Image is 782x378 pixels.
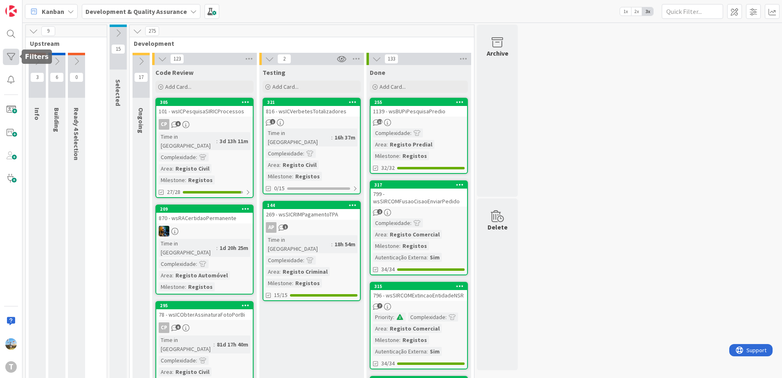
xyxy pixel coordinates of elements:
a: 144269 - wsSICRIMPagamentoTPAAPTime in [GEOGRAPHIC_DATA]:18h 54mComplexidade:Area:Registo Crimina... [263,201,361,301]
div: Registos [400,151,429,160]
img: JC [159,226,169,236]
span: 0 [70,72,83,82]
span: Building [53,108,61,132]
span: : [196,259,197,268]
span: 123 [170,54,184,64]
span: : [196,153,197,162]
div: Milestone [266,279,292,288]
span: 34/34 [381,359,395,368]
div: 315796 - wsSIRCOMExtincaoEntidadeNSR [371,283,467,301]
div: Area [373,140,387,149]
div: CP [159,119,169,130]
span: : [387,324,388,333]
div: Time in [GEOGRAPHIC_DATA] [159,132,216,150]
span: Add Card... [380,83,406,90]
div: AP [266,222,276,233]
div: 18h 54m [333,240,357,249]
b: Development & Quality Assurance [85,7,187,16]
div: Area [159,367,172,376]
span: : [410,128,411,137]
div: Milestone [159,282,185,291]
div: 81d 17h 40m [215,340,250,349]
div: 305 [160,99,253,105]
a: 317799 - wsSIRCOMFusaoCisaoEnviarPedidoComplexidade:Area:Registo ComercialMilestone:RegistosAuten... [370,180,468,275]
div: 305101 - wsICPesquisaSIRICProcessos [156,99,253,117]
div: 816 - wsICVerbetesTotalizadores [263,106,360,117]
span: 34/34 [381,265,395,274]
span: 15 [111,44,125,54]
span: : [387,140,388,149]
div: Area [159,164,172,173]
div: Time in [GEOGRAPHIC_DATA] [159,239,216,257]
div: CP [156,322,253,333]
span: : [172,164,173,173]
div: Area [266,267,279,276]
div: Autenticação Externa [373,253,427,262]
div: Registo Civil [281,160,319,169]
div: Area [373,230,387,239]
div: 315 [374,283,467,289]
div: Milestone [373,241,399,250]
span: 2 [377,209,382,214]
span: Add Card... [272,83,299,90]
span: : [185,282,186,291]
div: Complexidade [159,356,196,365]
span: Done [370,68,385,76]
div: 2551139 - wsBUPiPesquisaPredio [371,99,467,117]
span: Kanban [42,7,64,16]
span: : [292,279,293,288]
div: Registo Comercial [388,324,442,333]
span: 2 [277,54,291,64]
span: : [399,335,400,344]
div: Complexidade [266,256,303,265]
span: : [387,230,388,239]
div: Autenticação Externa [373,347,427,356]
span: 3x [642,7,653,16]
span: 6 [175,324,181,330]
div: Area [373,324,387,333]
div: 78 - wsICObterAssinaturaFotoPorBi [156,309,253,320]
div: Complexidade [373,218,410,227]
a: 209870 - wsRACertidaoPermanenteJCTime in [GEOGRAPHIC_DATA]:1d 20h 25mComplexidade:Area:Registo Au... [155,205,254,295]
div: 3d 13h 11m [218,137,250,146]
span: Support [17,1,37,11]
div: Delete [488,222,508,232]
div: Time in [GEOGRAPHIC_DATA] [159,335,213,353]
span: : [213,340,215,349]
div: Registos [186,175,215,184]
span: : [303,149,304,158]
span: Ongoing [137,108,145,133]
div: Complexidade [266,149,303,158]
div: 144 [267,202,360,208]
div: 305 [156,99,253,106]
span: 15/15 [274,291,288,299]
span: 0/15 [274,184,285,193]
span: Add Card... [165,83,191,90]
span: 2x [631,7,642,16]
div: Registos [400,241,429,250]
span: 1 [270,119,275,124]
span: Selected [114,79,122,106]
div: Time in [GEOGRAPHIC_DATA] [266,128,331,146]
span: Code Review [155,68,193,76]
div: 16h 37m [333,133,357,142]
span: : [279,267,281,276]
div: 315 [371,283,467,290]
div: 255 [374,99,467,105]
span: Development [134,39,464,47]
input: Quick Filter... [662,4,723,19]
div: 317 [371,181,467,189]
div: 317799 - wsSIRCOMFusaoCisaoEnviarPedido [371,181,467,207]
div: Milestone [159,175,185,184]
span: : [399,151,400,160]
span: Info [33,108,41,120]
div: 870 - wsRACertidaoPermanente [156,213,253,223]
a: 315796 - wsSIRCOMExtincaoEntidadeNSRPriority:Complexidade:Area:Registo ComercialMilestone:Registo... [370,282,468,369]
span: 32/32 [381,164,395,172]
span: 27/28 [167,188,180,196]
div: Registos [186,282,215,291]
div: 255 [371,99,467,106]
span: 133 [384,54,398,64]
div: Archive [487,48,508,58]
div: 321 [267,99,360,105]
